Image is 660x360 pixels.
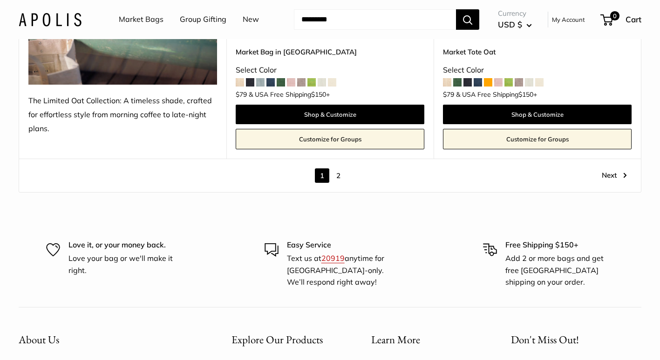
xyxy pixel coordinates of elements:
a: 2 [331,168,346,183]
span: Explore Our Products [231,333,323,347]
a: Next [602,168,627,183]
span: $79 [443,90,454,99]
span: & USA Free Shipping + [249,91,330,98]
span: $150 [518,90,533,99]
span: 0 [610,11,619,20]
div: The Limited Oat Collection: A timeless shade, crafted for effortless style from morning coffee to... [28,94,217,136]
p: Easy Service [287,239,396,251]
span: Currency [498,7,532,20]
iframe: Sign Up via Text for Offers [7,325,100,353]
div: Select Color [443,63,632,77]
a: Customize for Groups [443,129,632,149]
span: & USA Free Shipping + [456,91,537,98]
button: About Us [19,331,199,349]
button: Learn More [371,331,478,349]
span: 1 [315,168,329,183]
a: My Account [552,14,585,25]
button: Search [456,9,479,30]
input: Search... [294,9,456,30]
img: Apolis [19,13,82,26]
span: Cart [626,14,641,24]
p: Text us at anytime for [GEOGRAPHIC_DATA]-only. We’ll respond right away! [287,253,396,288]
p: Add 2 or more bags and get free [GEOGRAPHIC_DATA] shipping on your order. [505,253,614,288]
a: Group Gifting [180,13,226,27]
a: Shop & Customize [443,105,632,124]
a: Market Tote Oat [443,47,632,57]
div: Select Color [236,63,424,77]
span: USD $ [498,20,522,29]
a: Shop & Customize [236,105,424,124]
button: USD $ [498,17,532,32]
span: $79 [236,90,247,99]
a: Customize for Groups [236,129,424,149]
p: Love it, or your money back. [68,239,177,251]
a: Market Bags [119,13,163,27]
p: Don't Miss Out! [511,331,641,349]
a: 20919 [321,253,345,263]
a: Market Bag in [GEOGRAPHIC_DATA] [236,47,424,57]
button: Explore Our Products [231,331,339,349]
a: 0 Cart [601,12,641,27]
p: Love your bag or we'll make it right. [68,253,177,276]
a: New [243,13,259,27]
p: Free Shipping $150+ [505,239,614,251]
span: Learn More [371,333,420,347]
span: $150 [311,90,326,99]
